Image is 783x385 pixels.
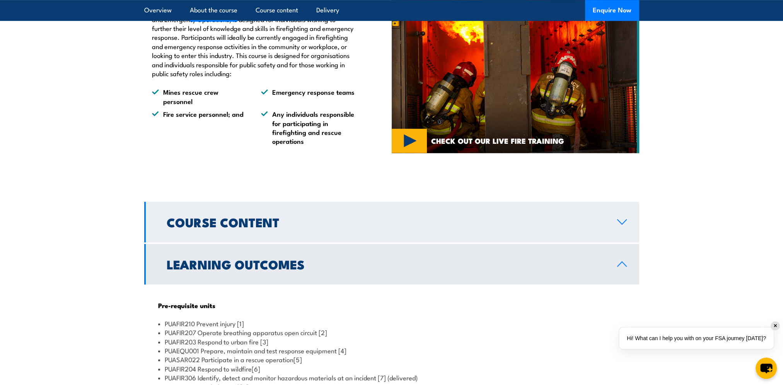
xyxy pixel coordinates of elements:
li: PUAFIR204 Respond to wildfire[6] [158,364,625,373]
p: This Qualification, PUA30622 Certificate III in Public Safety (Firefighting and Emergency Operati... [152,5,356,78]
h2: Learning Outcomes [167,259,605,269]
strong: Pre-requisite units [158,300,215,310]
li: Fire service personnel; and [152,109,247,146]
a: Learning Outcomes [144,244,639,284]
li: Any individuals responsible for participating in firefighting and rescue operations [261,109,356,146]
li: Mines rescue crew personnel [152,87,247,106]
li: Emergency response teams [261,87,356,106]
a: Course Content [144,202,639,242]
li: PUAFIR210 Prevent injury [1] [158,319,625,328]
li: PUAFIR203 Respond to urban fire [3] [158,337,625,346]
span: CHECK OUT OUR LIVE FIRE TRAINING [431,137,564,144]
li: PUASAR022 Participate in a rescue operation[5] [158,355,625,364]
div: Hi! What can I help you with on your FSA journey [DATE]? [619,327,774,349]
div: ✕ [771,322,780,330]
li: PUAEQU001 Prepare, maintain and test response equipment [4] [158,346,625,355]
li: PUAFIR306 Identify, detect and monitor hazardous materials at an incident [7] (delivered) [158,373,625,382]
h2: Course Content [167,216,605,227]
button: chat-button [756,358,777,379]
li: PUAFIR207 Operate breathing apparatus open circuit [2] [158,328,625,337]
